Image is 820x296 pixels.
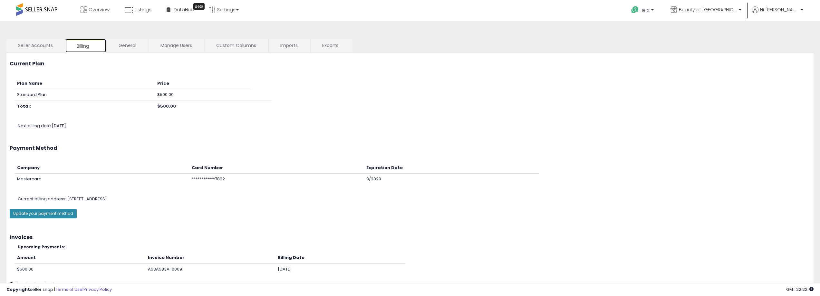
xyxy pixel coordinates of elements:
[135,6,151,13] span: Listings
[752,6,803,21] a: Hi [PERSON_NAME]
[174,6,194,13] span: DataHub
[364,162,538,174] th: Expiration Date
[631,6,639,14] i: Get Help
[149,39,204,52] a: Manage Users
[10,234,810,240] h3: Invoices
[145,264,275,275] td: A53A583A-0009
[275,252,405,263] th: Billing Date
[760,6,799,13] span: Hi [PERSON_NAME]
[6,39,64,52] a: Seller Accounts
[205,39,268,52] a: Custom Columns
[6,286,30,292] strong: Copyright
[65,39,106,53] a: Billing
[10,281,62,287] span: Show Previous Invoices
[275,264,405,275] td: [DATE]
[269,39,310,52] a: Imports
[155,78,251,89] th: Price
[107,39,148,52] a: General
[17,103,31,109] b: Total:
[155,89,251,101] td: $500.00
[14,89,155,101] td: Standard Plan
[311,39,352,52] a: Exports
[18,196,66,202] span: Current billing address:
[14,78,155,89] th: Plan Name
[364,174,538,185] td: 9/2029
[193,3,205,10] div: Tooltip anchor
[10,145,810,151] h3: Payment Method
[89,6,110,13] span: Overview
[83,286,112,292] a: Privacy Policy
[189,162,364,174] th: Card Number
[157,103,176,109] b: $500.00
[10,209,77,218] button: Update your payment method
[14,174,189,185] td: Mastercard
[14,264,145,275] td: $500.00
[6,287,112,293] div: seller snap | |
[14,162,189,174] th: Company
[145,252,275,263] th: Invoice Number
[679,6,737,13] span: Beauty of [GEOGRAPHIC_DATA]
[786,286,814,292] span: 2025-10-14 22:22 GMT
[10,61,810,67] h3: Current Plan
[14,252,145,263] th: Amount
[641,7,649,13] span: Help
[18,245,810,249] h5: Upcoming Payments:
[626,1,660,21] a: Help
[55,286,82,292] a: Terms of Use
